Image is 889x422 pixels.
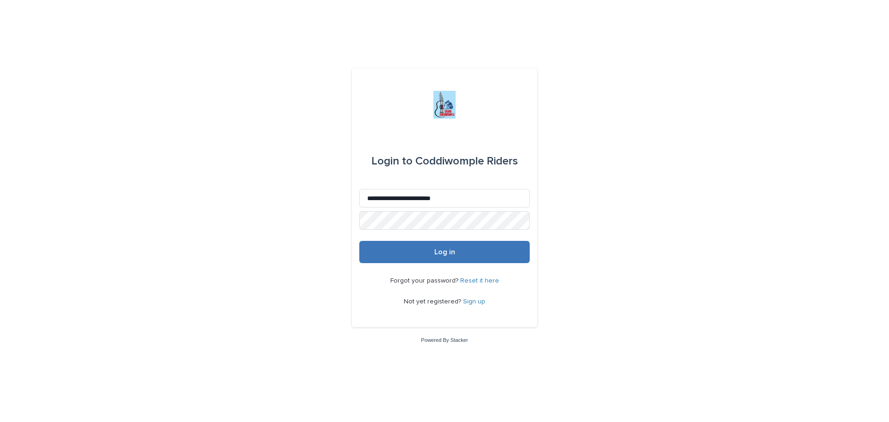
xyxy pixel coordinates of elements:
[434,248,455,256] span: Log in
[359,241,530,263] button: Log in
[460,277,499,284] a: Reset it here
[404,298,463,305] span: Not yet registered?
[390,277,460,284] span: Forgot your password?
[463,298,485,305] a: Sign up
[371,156,413,167] span: Login to
[421,337,468,343] a: Powered By Stacker
[433,91,456,119] img: jxsLJbdS1eYBI7rVAS4p
[371,148,518,174] div: Coddiwomple Riders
